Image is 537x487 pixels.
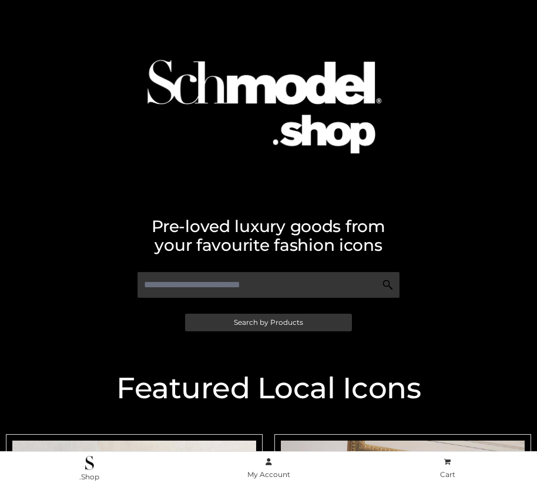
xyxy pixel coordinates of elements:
[179,455,358,482] a: My Account
[79,472,99,481] span: .Shop
[6,217,531,254] h2: Pre-loved luxury goods from your favourite fashion icons
[247,470,290,479] span: My Account
[234,319,303,326] span: Search by Products
[440,470,455,479] span: Cart
[185,314,352,331] a: Search by Products
[382,279,394,291] img: Search Icon
[85,456,94,470] img: .Shop
[358,455,537,482] a: Cart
